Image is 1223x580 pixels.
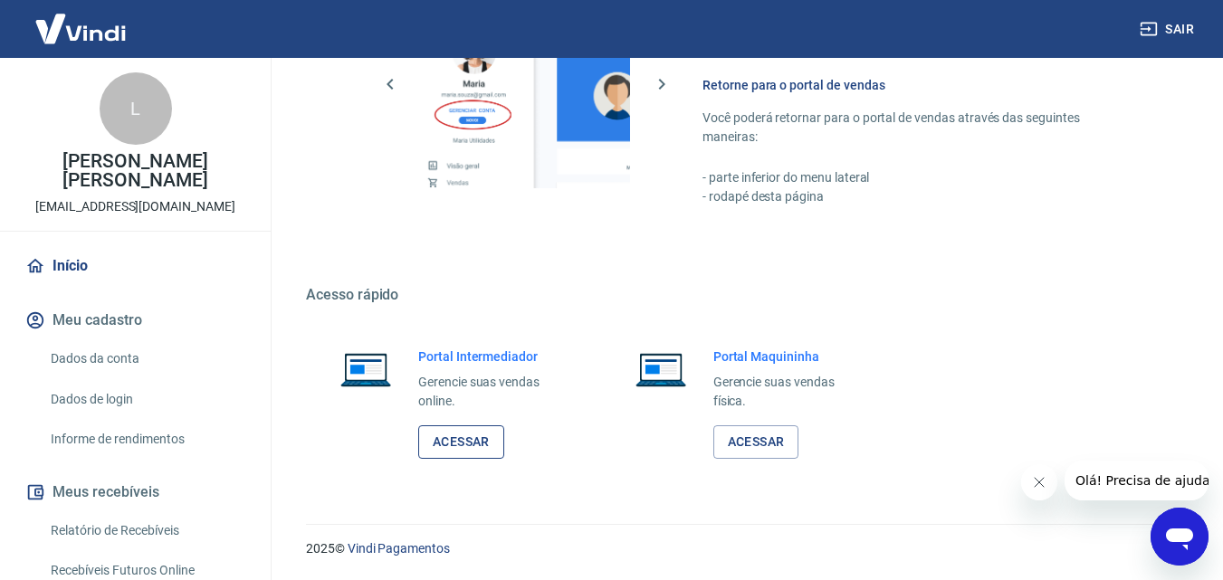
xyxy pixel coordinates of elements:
a: Acessar [713,425,799,459]
img: Vindi [22,1,139,56]
button: Meu cadastro [22,300,249,340]
h6: Retorne para o portal de vendas [702,76,1136,94]
button: Sair [1136,13,1201,46]
a: Informe de rendimentos [43,421,249,458]
p: [EMAIL_ADDRESS][DOMAIN_NAME] [35,197,235,216]
a: Início [22,246,249,286]
span: Olá! Precisa de ajuda? [11,13,152,27]
p: [PERSON_NAME] [PERSON_NAME] [14,152,256,190]
a: Dados de login [43,381,249,418]
a: Acessar [418,425,504,459]
h5: Acesso rápido [306,286,1180,304]
img: Imagem de um notebook aberto [328,347,404,391]
p: - parte inferior do menu lateral [702,168,1136,187]
p: 2025 © [306,539,1180,558]
iframe: Botão para abrir a janela de mensagens [1151,508,1209,566]
p: Você poderá retornar para o portal de vendas através das seguintes maneiras: [702,109,1136,147]
div: L [100,72,172,145]
h6: Portal Intermediador [418,347,569,366]
a: Vindi Pagamentos [348,541,450,556]
p: Gerencie suas vendas online. [418,373,569,411]
button: Meus recebíveis [22,472,249,512]
iframe: Fechar mensagem [1021,464,1057,500]
iframe: Mensagem da empresa [1065,461,1209,500]
a: Relatório de Recebíveis [43,512,249,549]
p: - rodapé desta página [702,187,1136,206]
p: Gerencie suas vendas física. [713,373,864,411]
img: Imagem de um notebook aberto [623,347,699,391]
h6: Portal Maquininha [713,347,864,366]
a: Dados da conta [43,340,249,377]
